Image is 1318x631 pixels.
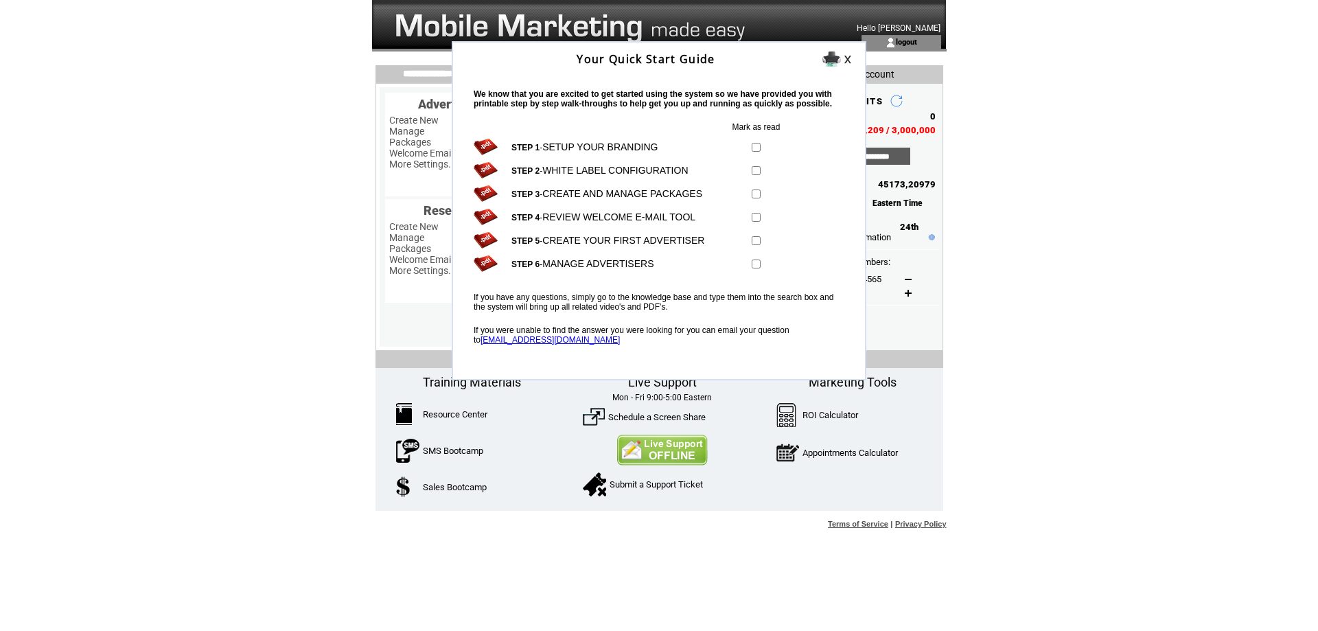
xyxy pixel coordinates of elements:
[583,472,606,496] img: SupportTicket.png
[610,479,703,490] a: Submit a Support Ticket
[423,482,487,492] a: Sales Bootcamp
[389,221,439,232] a: Create New
[474,89,832,108] span: We know that you are excited to get started using the system so we have provided you with printab...
[389,115,439,126] a: Create New
[396,403,412,425] img: ResourceCenter.png
[423,375,521,389] span: Training Materials
[844,69,894,80] span: My Account
[424,203,476,218] span: Resellers
[474,292,833,312] span: If you have any questions, simply go to the knowledge base and type them into the search box and ...
[389,243,431,254] a: Packages
[563,51,715,67] span: Your Quick Start Guide
[542,165,688,176] a: WHITE LABEL CONFIGURATION
[511,236,540,246] b: STEP 5
[389,148,453,159] a: Welcome Email
[481,335,620,345] a: [EMAIL_ADDRESS][DOMAIN_NAME]
[542,188,702,199] a: CREATE AND MANAGE PACKAGES
[423,409,487,420] a: Resource Center
[389,126,424,137] a: Manage
[895,520,947,528] a: Privacy Policy
[900,222,918,232] span: 24th
[802,448,898,458] a: Appointments Calculator
[886,37,896,48] img: account_icon.gif
[732,122,780,132] span: Mark as read
[389,254,453,265] a: Welcome Email
[822,51,841,67] img: Print it
[542,258,654,269] a: MANAGE ADVERTISERS
[776,403,797,427] img: Calculator.png
[896,37,917,46] a: logout
[828,520,888,528] a: Terms of Service
[511,143,658,152] span: -
[608,412,706,422] a: Schedule a Screen Share
[930,111,936,122] span: 0
[511,213,540,222] b: STEP 4
[776,441,799,465] img: AppointmentCalc.png
[389,265,456,276] a: More Settings...
[616,435,708,466] img: Contact Us
[511,190,540,199] b: STEP 3
[389,137,431,148] a: Packages
[389,232,424,243] a: Manage
[418,97,483,111] span: Advertisers
[872,198,923,208] span: Eastern Time
[628,375,697,389] span: Live Support
[396,439,419,463] img: SMSBootcamp.png
[511,190,702,199] span: -
[511,166,540,176] b: STEP 2
[848,125,936,135] span: 176,209 / 3,000,000
[612,393,712,402] span: Mon - Fri 9:00-5:00 Eastern
[511,236,704,246] span: -
[890,520,892,528] span: |
[511,143,540,152] b: STEP 1
[511,260,540,269] b: STEP 6
[925,234,935,240] img: help.gif
[878,179,936,190] span: 45173,20979
[583,406,605,428] img: ScreenShare.png
[857,23,940,33] span: Hello [PERSON_NAME]
[511,213,695,222] span: -
[809,375,897,389] span: Marketing Tools
[389,159,456,170] a: More Settings...
[396,477,412,497] img: SalesBootcamp.png
[511,260,654,269] span: -
[542,211,695,222] a: REVIEW WELCOME E-MAIL TOOL
[423,446,483,456] a: SMS Bootcamp
[802,410,858,420] a: ROI Calculator
[511,166,689,176] span: -
[542,235,704,246] a: CREATE YOUR FIRST ADVERTISER
[474,325,789,345] span: If you were unable to find the answer you were looking for you can email your question to
[542,141,658,152] a: SETUP YOUR BRANDING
